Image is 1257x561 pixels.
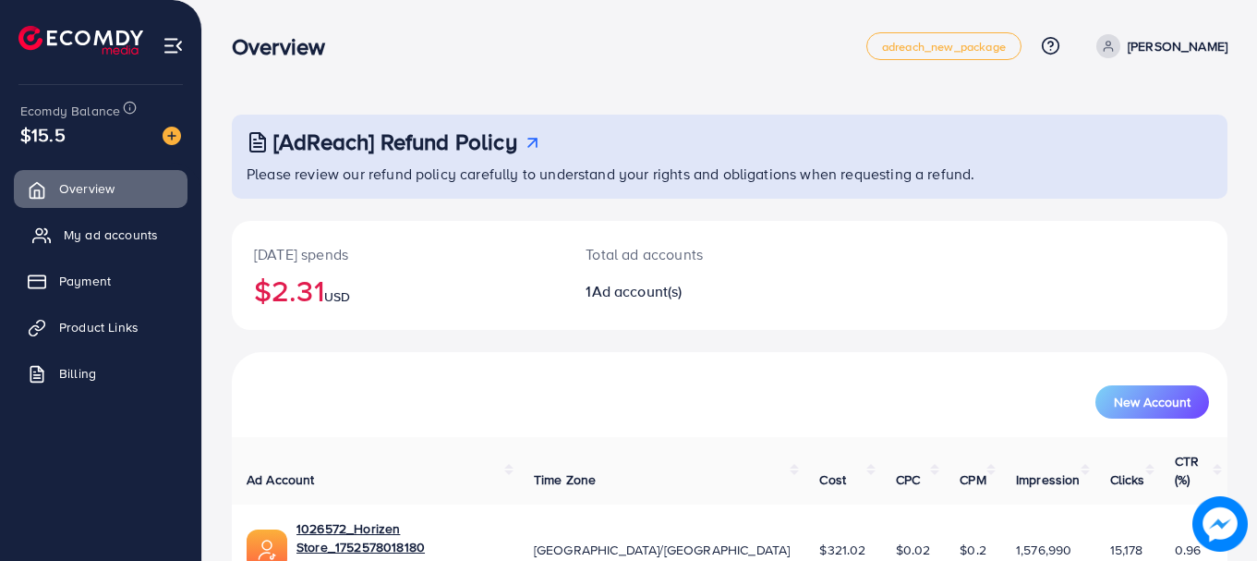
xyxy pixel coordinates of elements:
span: Cost [819,470,846,489]
h2: $2.31 [254,273,541,308]
img: logo [18,26,143,55]
img: menu [163,35,184,56]
span: My ad accounts [64,226,158,244]
span: New Account [1114,396,1191,409]
span: $321.02 [819,541,865,559]
span: CPC [896,470,920,489]
a: Billing [14,355,187,392]
span: USD [324,287,350,306]
a: Payment [14,262,187,299]
span: $15.5 [20,121,66,148]
h2: 1 [586,283,791,300]
span: CPM [960,470,985,489]
p: [DATE] spends [254,243,541,265]
a: adreach_new_package [866,32,1021,60]
h3: Overview [232,33,340,60]
a: Product Links [14,309,187,346]
span: adreach_new_package [882,41,1006,53]
span: Payment [59,272,111,290]
a: 1026572_Horizen Store_1752578018180 [296,519,504,557]
span: 0.96 [1175,541,1202,559]
span: Overview [59,179,115,198]
a: [PERSON_NAME] [1089,34,1227,58]
p: [PERSON_NAME] [1128,35,1227,57]
span: Billing [59,364,96,383]
span: Ecomdy Balance [20,102,120,120]
span: $0.02 [896,541,931,559]
span: Clicks [1110,470,1145,489]
img: image [163,127,181,145]
span: 15,178 [1110,541,1143,559]
span: Product Links [59,318,139,336]
span: Ad account(s) [592,281,683,301]
span: 1,576,990 [1016,541,1071,559]
p: Please review our refund policy carefully to understand your rights and obligations when requesti... [247,163,1216,185]
span: $0.2 [960,541,986,559]
button: New Account [1095,385,1209,419]
h3: [AdReach] Refund Policy [273,128,517,155]
a: Overview [14,170,187,207]
span: Time Zone [534,470,596,489]
p: Total ad accounts [586,243,791,265]
span: CTR (%) [1175,452,1199,489]
span: [GEOGRAPHIC_DATA]/[GEOGRAPHIC_DATA] [534,541,791,559]
img: image [1192,496,1248,552]
span: Impression [1016,470,1081,489]
a: My ad accounts [14,216,187,253]
span: Ad Account [247,470,315,489]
